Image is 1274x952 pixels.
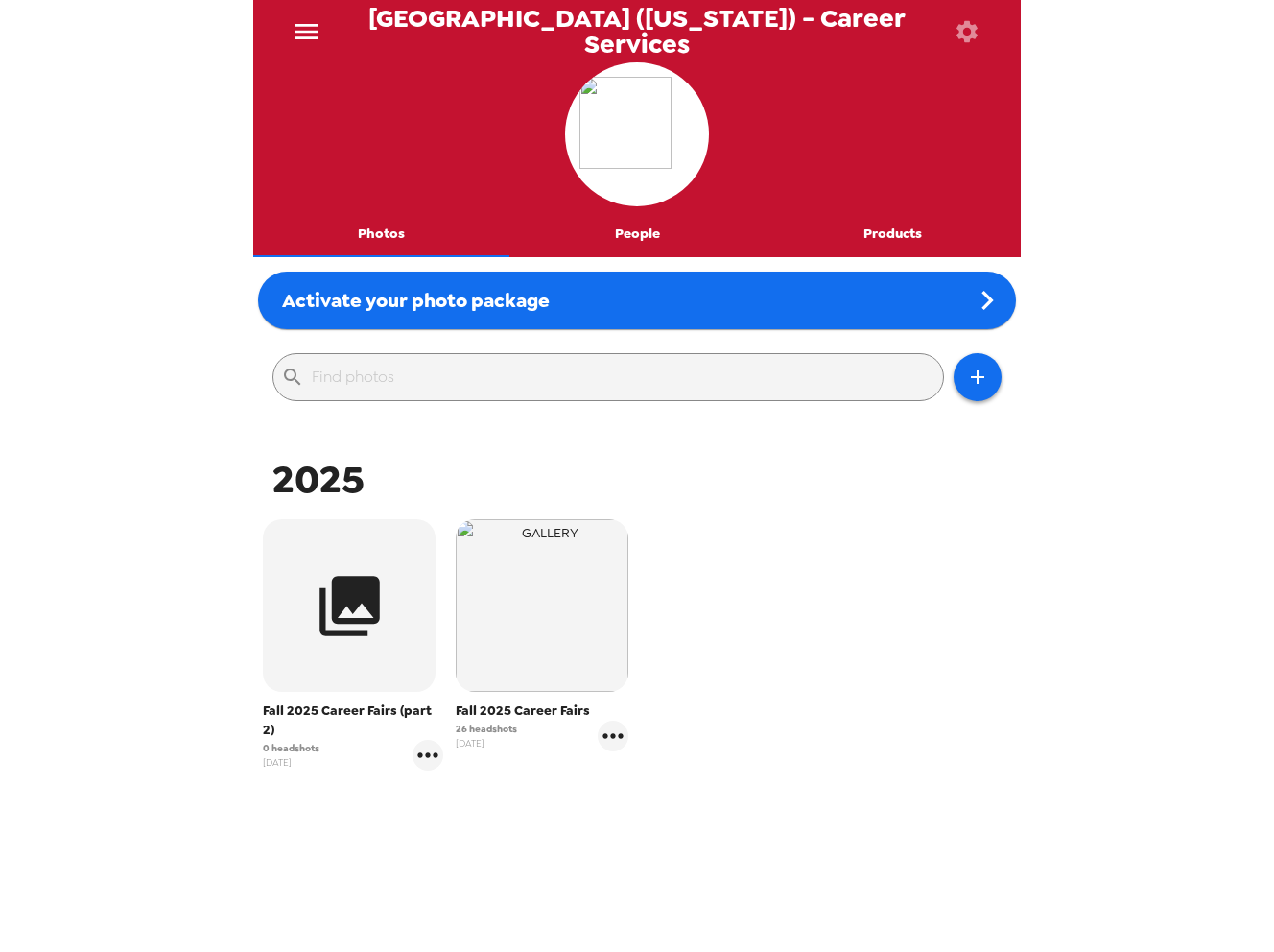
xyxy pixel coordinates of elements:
button: Products [765,211,1021,257]
img: org logo [579,77,695,192]
span: 0 headshots [263,741,319,755]
span: Fall 2025 Career Fairs (part 2) [263,702,443,740]
button: People [509,211,766,257]
input: Find photos [312,362,935,393]
img: gallery [456,519,628,692]
button: Photos [253,211,509,257]
span: [DATE] [456,736,517,750]
span: Fall 2025 Career Fairs [456,702,628,721]
span: [GEOGRAPHIC_DATA] ([US_STATE]) - Career Services [338,6,935,57]
span: Activate your photo package [282,288,550,313]
button: gallery menu [598,721,628,751]
span: 2025 [272,454,365,505]
span: 26 headshots [456,722,517,736]
button: gallery menu [413,740,443,771]
span: [DATE] [263,755,319,770]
